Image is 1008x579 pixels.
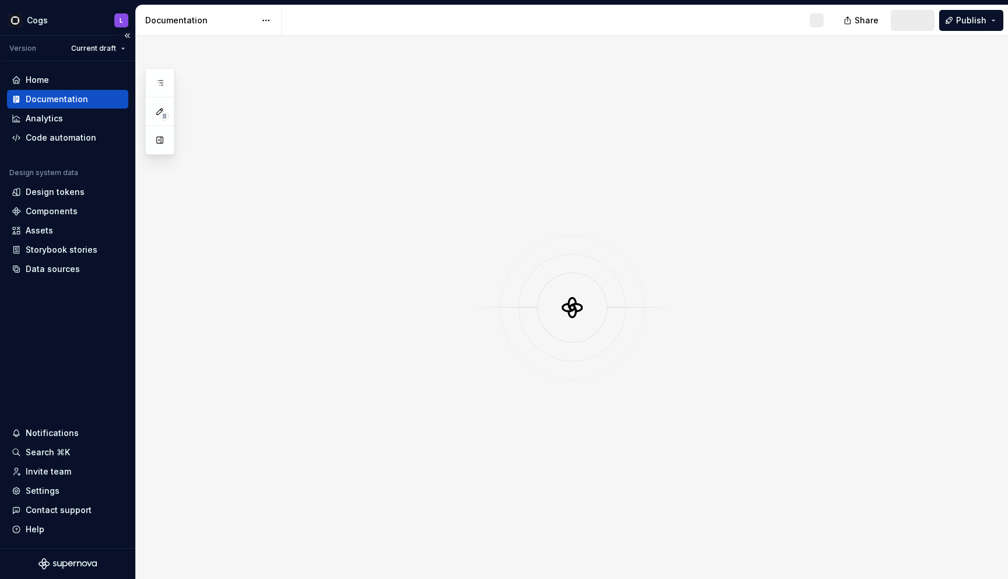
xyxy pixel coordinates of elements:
[26,485,60,497] div: Settings
[2,8,133,33] button: CogsL
[7,128,128,147] a: Code automation
[7,424,128,442] button: Notifications
[26,504,92,516] div: Contact support
[7,71,128,89] a: Home
[26,447,70,458] div: Search ⌘K
[160,111,169,121] span: 8
[7,520,128,539] button: Help
[956,15,986,26] span: Publish
[38,558,97,570] svg: Supernova Logo
[71,44,116,53] span: Current draft
[26,466,71,477] div: Invite team
[26,427,79,439] div: Notifications
[26,74,49,86] div: Home
[26,93,88,105] div: Documentation
[8,13,22,27] img: 293001da-8814-4710-858c-a22b548e5d5c.png
[26,244,97,256] div: Storybook stories
[7,221,128,240] a: Assets
[7,482,128,500] a: Settings
[119,27,135,44] button: Collapse sidebar
[26,524,44,535] div: Help
[26,205,78,217] div: Components
[26,225,53,236] div: Assets
[26,132,96,144] div: Code automation
[838,10,886,31] button: Share
[7,260,128,278] a: Data sources
[26,263,80,275] div: Data sources
[7,183,128,201] a: Design tokens
[66,40,131,57] button: Current draft
[9,44,36,53] div: Version
[9,168,78,177] div: Design system data
[7,109,128,128] a: Analytics
[7,501,128,519] button: Contact support
[145,15,256,26] div: Documentation
[7,202,128,221] a: Components
[26,113,63,124] div: Analytics
[7,90,128,109] a: Documentation
[7,240,128,259] a: Storybook stories
[27,15,48,26] div: Cogs
[7,462,128,481] a: Invite team
[939,10,1003,31] button: Publish
[120,16,123,25] div: L
[7,443,128,462] button: Search ⌘K
[26,186,85,198] div: Design tokens
[855,15,878,26] span: Share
